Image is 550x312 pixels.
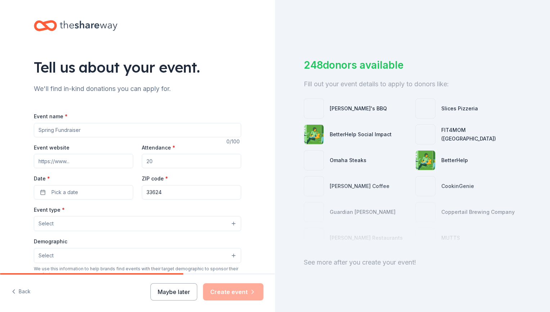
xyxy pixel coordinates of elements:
input: 12345 (U.S. only) [142,185,241,199]
img: photo for BetterHelp [416,151,435,170]
button: Select [34,216,241,231]
label: Event type [34,206,65,214]
div: BetterHelp [441,156,468,165]
span: Select [39,251,54,260]
img: photo for Omaha Steaks [304,151,324,170]
div: Omaha Steaks [330,156,366,165]
input: Spring Fundraiser [34,123,241,137]
div: [PERSON_NAME]'s BBQ [330,104,387,113]
div: Fill out your event details to apply to donors like: [304,78,521,90]
label: Attendance [142,144,175,151]
input: 20 [142,154,241,168]
span: Pick a date [51,188,78,197]
div: Slices Pizzeria [441,104,478,113]
div: See more after you create your event! [304,257,521,268]
button: Maybe later [150,283,197,300]
label: ZIP code [142,175,168,182]
div: FIT4MOM ([GEOGRAPHIC_DATA]) [441,126,521,143]
button: Select [34,248,241,263]
button: Pick a date [34,185,133,199]
img: photo for FIT4MOM (Tampa Bay) [416,125,435,144]
img: photo for Slices Pizzeria [416,99,435,118]
div: 248 donors available [304,58,521,73]
img: photo for Bubbaque's BBQ [304,99,324,118]
img: photo for BetterHelp Social Impact [304,125,324,144]
div: We use this information to help brands find events with their target demographic to sponsor their... [34,266,241,277]
label: Date [34,175,133,182]
div: 0 /100 [226,137,241,146]
div: BetterHelp Social Impact [330,130,392,139]
button: Back [12,284,31,299]
div: Tell us about your event. [34,57,241,77]
div: We'll find in-kind donations you can apply for. [34,83,241,95]
label: Event website [34,144,69,151]
span: Select [39,219,54,228]
label: Event name [34,113,68,120]
input: https://www... [34,154,133,168]
label: Demographic [34,238,67,245]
